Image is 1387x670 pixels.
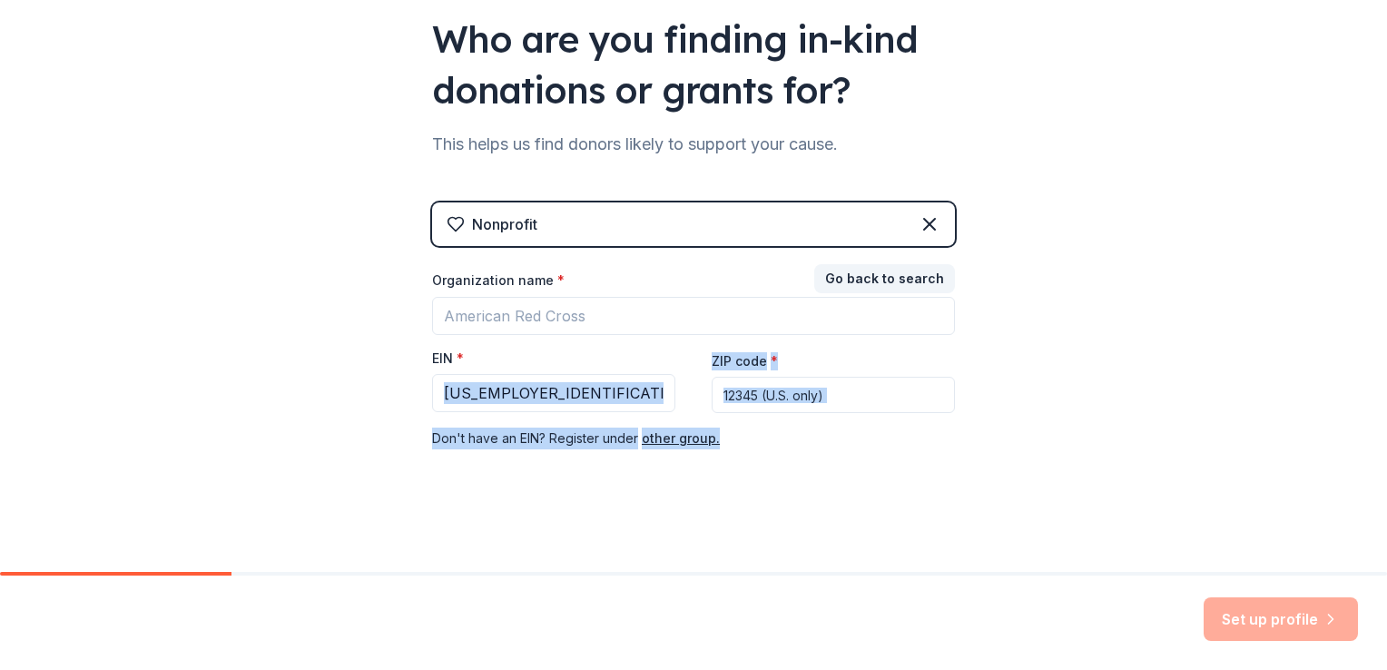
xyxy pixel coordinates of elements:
[432,350,464,368] label: EIN
[432,14,955,115] div: Who are you finding in-kind donations or grants for?
[432,297,955,335] input: American Red Cross
[472,213,537,235] div: Nonprofit
[814,264,955,293] button: Go back to search
[712,377,955,413] input: 12345 (U.S. only)
[642,428,720,449] button: other group.
[712,352,778,370] label: ZIP code
[432,428,955,449] div: Don ' t have an EIN? Register under
[432,271,565,290] label: Organization name
[432,374,675,412] input: 12-3456789
[432,130,955,159] div: This helps us find donors likely to support your cause.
